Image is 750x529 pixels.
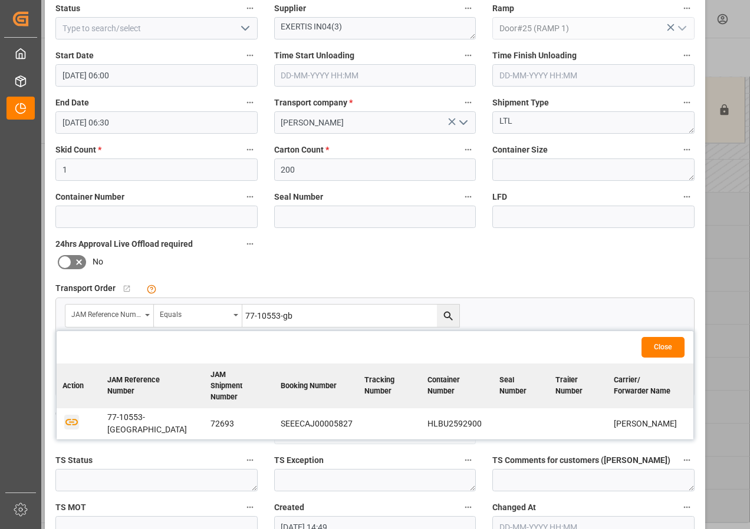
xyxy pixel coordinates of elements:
[422,408,494,439] td: HLBU2592900
[274,64,476,87] input: DD-MM-YYYY HH:MM
[101,363,205,409] th: JAM Reference Number
[492,2,514,15] span: Ramp
[242,142,258,157] button: Skid Count *
[242,452,258,468] button: TS Status
[608,408,693,439] td: [PERSON_NAME]
[274,97,353,109] span: Transport company
[679,1,695,16] button: Ramp
[492,111,695,134] textarea: LTL
[492,144,548,156] span: Container Size
[274,501,304,514] span: Created
[358,363,422,409] th: Tracking Number
[93,256,103,268] span: No
[55,407,122,419] span: email notification
[274,454,324,467] span: TS Exception
[242,500,258,515] button: TS MOT
[242,305,459,327] input: Type to search
[460,500,476,515] button: Created
[101,408,205,439] td: 77-10553-[GEOGRAPHIC_DATA]
[460,189,476,204] button: Seal Number
[608,363,693,409] th: Carrier/ Forwarder Name
[422,363,494,409] th: Container Number
[275,408,358,439] td: SEEECAJ00005827
[55,144,101,156] span: Skid Count
[71,306,141,320] div: JAM Reference Number
[679,500,695,515] button: Changed At
[492,64,695,87] input: DD-MM-YYYY HH:MM
[492,97,549,109] span: Shipment Type
[679,452,695,468] button: TS Comments for customers ([PERSON_NAME])
[460,95,476,110] button: Transport company *
[679,48,695,63] button: Time Finish Unloading
[274,49,354,62] span: Time Start Unloading
[55,282,116,295] span: Transport Order
[492,17,695,39] input: Type to search/select
[494,363,550,409] th: Seal Number
[492,454,670,467] span: TS Comments for customers ([PERSON_NAME])
[205,408,275,439] td: 72693
[55,238,193,250] span: 24hrs Approval Live Offload required
[205,363,275,409] th: JAM Shipment Number
[492,191,507,203] span: LFD
[672,19,690,38] button: open menu
[274,191,323,203] span: Seal Number
[274,17,476,39] textarea: EXERTIS IN04(3)
[55,2,80,15] span: Status
[57,363,101,409] th: Action
[235,19,253,38] button: open menu
[55,97,89,109] span: End Date
[242,236,258,252] button: 24hrs Approval Live Offload required
[65,305,154,327] button: open menu
[679,95,695,110] button: Shipment Type
[437,305,459,327] button: search button
[55,17,258,39] input: Type to search/select
[160,306,229,320] div: Equals
[274,2,306,15] span: Supplier
[679,142,695,157] button: Container Size
[154,305,242,327] button: open menu
[460,452,476,468] button: TS Exception
[55,191,124,203] span: Container Number
[460,48,476,63] button: Time Start Unloading
[55,64,258,87] input: DD-MM-YYYY HH:MM
[242,48,258,63] button: Start Date
[242,189,258,204] button: Container Number
[460,1,476,16] button: Supplier
[55,111,258,134] input: DD-MM-YYYY HH:MM
[454,114,472,132] button: open menu
[274,144,329,156] span: Carton Count
[275,363,358,409] th: Booking Number
[55,501,86,514] span: TS MOT
[460,142,476,157] button: Carton Count *
[492,501,536,514] span: Changed At
[242,1,258,16] button: Status
[492,49,577,62] span: Time Finish Unloading
[550,363,608,409] th: Trailer Number
[642,337,685,358] button: Close
[55,49,94,62] span: Start Date
[679,189,695,204] button: LFD
[55,454,93,467] span: TS Status
[242,95,258,110] button: End Date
